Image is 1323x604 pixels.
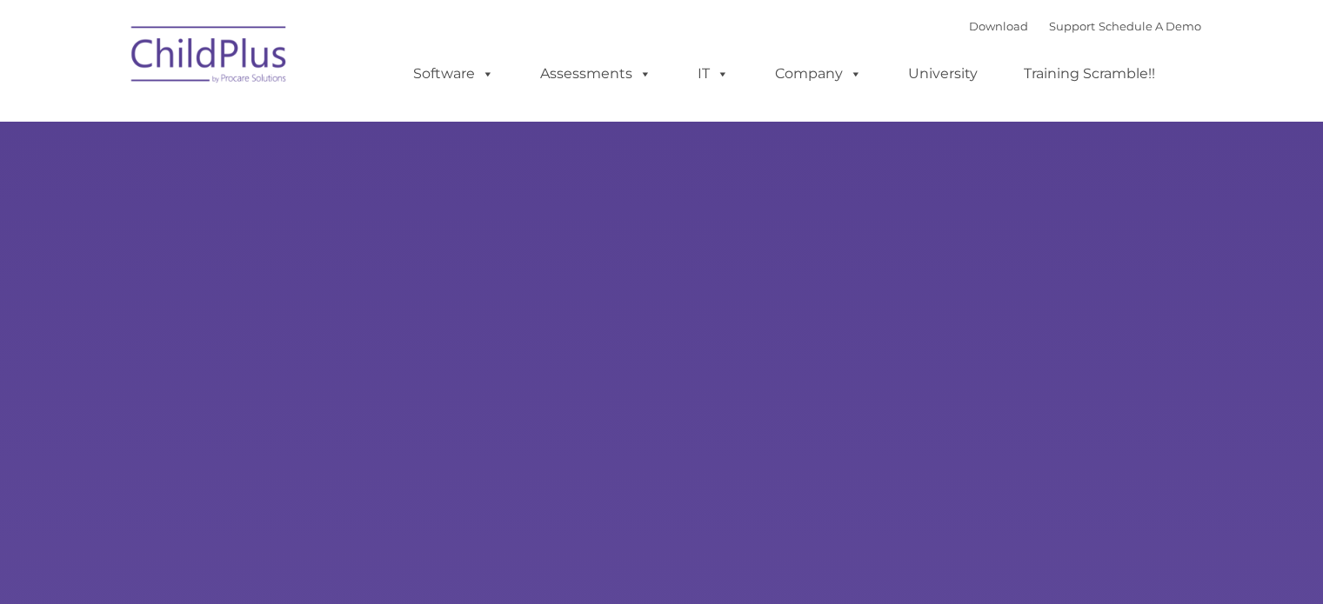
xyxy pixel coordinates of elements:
[1099,19,1201,33] a: Schedule A Demo
[123,14,297,101] img: ChildPlus by Procare Solutions
[969,19,1028,33] a: Download
[969,19,1201,33] font: |
[680,56,746,91] a: IT
[1049,19,1095,33] a: Support
[758,56,879,91] a: Company
[1006,56,1173,91] a: Training Scramble!!
[396,56,511,91] a: Software
[523,56,669,91] a: Assessments
[891,56,995,91] a: University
